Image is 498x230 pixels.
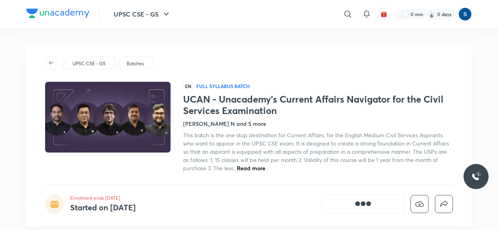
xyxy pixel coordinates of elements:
img: simran kumari [458,7,472,21]
span: This batch is the one stop destination for Current Affairs, for the English Medium Civil Services... [183,131,449,172]
img: Company Logo [26,9,89,18]
h4: [PERSON_NAME] N and 5 more [183,120,266,128]
img: ttu [471,172,481,181]
img: streak [428,10,436,18]
img: Thumbnail [44,81,172,153]
a: Company Logo [26,9,89,20]
img: avatar [380,11,387,18]
button: avatar [378,8,390,20]
span: EN [183,82,193,90]
button: [object Object] [322,195,404,213]
p: Full Syllabus Batch [196,83,250,89]
button: UPSC CSE - GS [109,6,176,22]
h1: UCAN - Unacademy's Current Affairs Navigator for the Civil Services Examination [183,94,453,116]
p: Batches [127,60,144,67]
p: UPSC CSE - GS [73,60,105,67]
a: Batches [125,60,145,67]
span: Read more [237,164,265,172]
p: Enrolment ends [DATE] [70,195,136,202]
a: UPSC CSE - GS [71,60,107,67]
h4: Started on [DATE] [70,202,136,213]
